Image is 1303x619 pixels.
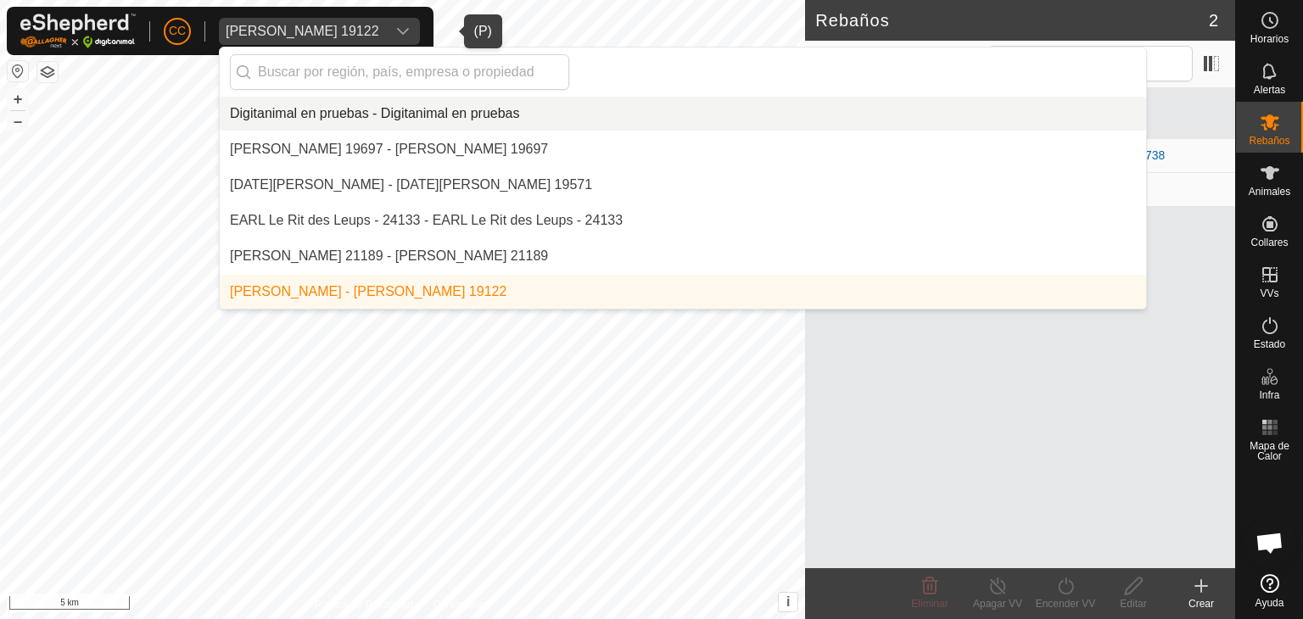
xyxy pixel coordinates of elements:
span: Animales [1249,187,1290,197]
div: Digitanimal en pruebas - Digitanimal en pruebas [230,103,520,124]
img: Logo Gallagher [20,14,136,48]
th: VV [1078,88,1235,139]
button: Capas del Mapa [37,62,58,82]
span: Rebaños [1249,136,1289,146]
div: dropdown trigger [386,18,420,45]
span: Eliminar [911,598,948,610]
div: Encender VV [1032,596,1099,611]
span: Alertas [1254,85,1285,95]
div: [DATE][PERSON_NAME] - [DATE][PERSON_NAME] 19571 [230,175,592,195]
span: i [786,594,790,609]
div: Crear [1167,596,1235,611]
div: EARL Le Rit des Leups - 24133 - EARL Le Rit des Leups - 24133 [230,210,623,231]
span: Infra [1259,390,1279,400]
input: Buscar por región, país, empresa o propiedad [230,54,569,90]
li: EARL Le Rit des Leups - 24133 [220,204,1146,237]
li: Eduardo Batuecas Martin 19122 [220,275,1146,309]
div: Apagar VV [964,596,1032,611]
li: Domingo Gonzalez Fernandez 19571 [220,168,1146,202]
div: [PERSON_NAME] 21189 - [PERSON_NAME] 21189 [230,246,548,266]
div: [PERSON_NAME] - [PERSON_NAME] 19122 [230,282,506,302]
h2: Rebaños [815,10,1209,31]
a: Contáctenos [433,597,490,612]
div: [PERSON_NAME] 19122 [226,25,379,38]
button: – [8,111,28,131]
span: Eduardo Batuecas Martin 19122 [219,18,386,45]
span: Mapa de Calor [1240,441,1299,461]
span: 2 [1209,8,1218,33]
button: i [779,593,797,611]
div: Editar [1099,596,1167,611]
li: Dionisio Martin Sanchez Hernandez 19697 [220,132,1146,166]
button: + [8,89,28,109]
a: Ayuda [1236,567,1303,615]
span: VVs [1260,288,1278,298]
span: CC [169,22,186,40]
span: Collares [1250,237,1288,248]
a: Política de Privacidad [315,597,412,612]
div: Chat abierto [1244,517,1295,568]
div: [PERSON_NAME] 19697 - [PERSON_NAME] 19697 [230,139,548,159]
li: Eduard Llado Ferrer 21189 [220,239,1146,273]
button: Restablecer Mapa [8,61,28,81]
span: Estado [1254,339,1285,349]
span: Horarios [1250,34,1289,44]
li: Digitanimal en pruebas [220,97,1146,131]
span: Ayuda [1255,598,1284,608]
td: - [1078,172,1235,206]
